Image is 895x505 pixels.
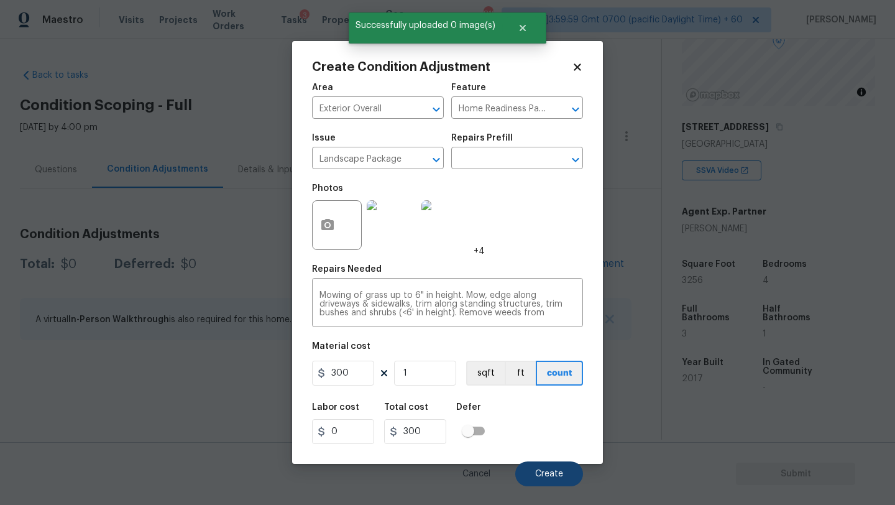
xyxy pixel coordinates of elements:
h5: Photos [312,184,343,193]
button: Open [428,101,445,118]
h5: Area [312,83,333,92]
span: Create [535,470,563,479]
button: Cancel [443,461,510,486]
button: Open [567,151,584,169]
button: Close [502,16,543,40]
h5: Material cost [312,342,370,351]
h5: Defer [456,403,481,412]
h5: Issue [312,134,336,142]
button: sqft [466,361,505,386]
button: count [536,361,583,386]
span: Successfully uploaded 0 image(s) [349,12,502,39]
button: ft [505,361,536,386]
h5: Repairs Needed [312,265,382,274]
h5: Feature [451,83,486,92]
button: Open [567,101,584,118]
h5: Total cost [384,403,428,412]
h2: Create Condition Adjustment [312,61,572,73]
button: Create [515,461,583,486]
h5: Repairs Prefill [451,134,513,142]
span: +4 [474,245,485,257]
button: Open [428,151,445,169]
h5: Labor cost [312,403,359,412]
span: Cancel [462,470,490,479]
textarea: Mowing of grass up to 6" in height. Mow, edge along driveways & sidewalks, trim along standing st... [319,291,576,317]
